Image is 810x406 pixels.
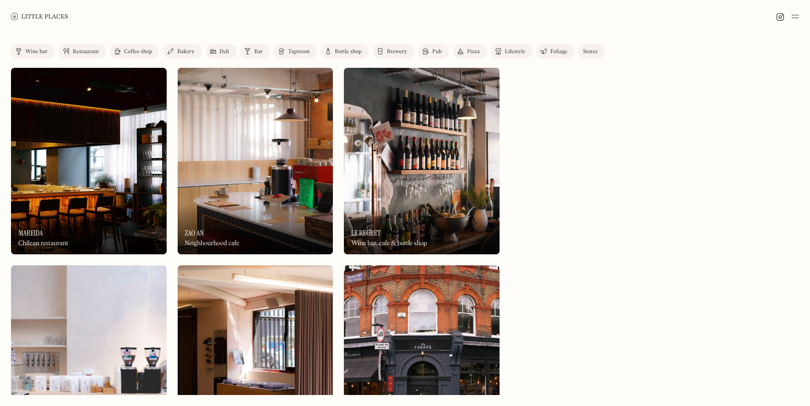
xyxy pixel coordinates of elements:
[177,49,194,55] div: Bakery
[491,44,533,59] a: Lifestyle
[178,68,333,254] a: Zao AnZao AnZao AnNeighbourhood cafe
[418,44,449,59] a: Pub
[59,44,106,59] a: Restaurant
[18,229,43,237] h3: Mareida
[274,44,317,59] a: Taproom
[351,240,427,247] div: Wine bar, cafe & bottle shop
[550,49,567,55] div: Foliage
[11,68,167,254] img: Mareida
[220,49,229,55] div: Deli
[124,49,152,55] div: Coffee shop
[240,44,270,59] a: Bar
[505,49,525,55] div: Lifestyle
[335,49,362,55] div: Bottle shop
[185,229,204,237] h3: Zao An
[18,240,68,247] div: Chilean restaurant
[583,49,598,55] div: Stores
[11,68,167,254] a: MareidaMareidaMareidaChilean restaurant
[467,49,480,55] div: Pizza
[288,49,310,55] div: Taproom
[344,68,500,254] a: Le RegretLe RegretLe RegretWine bar, cafe & bottle shop
[254,49,263,55] div: Bar
[185,240,239,247] div: Neighbourhood cafe
[178,68,333,254] img: Zao An
[110,44,159,59] a: Coffee shop
[373,44,414,59] a: Brewery
[163,44,201,59] a: Bakery
[344,68,500,254] img: Le Regret
[25,49,48,55] div: Wine bar
[387,49,407,55] div: Brewery
[432,49,442,55] div: Pub
[578,44,605,59] a: Stores
[453,44,487,59] a: Pizza
[11,44,55,59] a: Wine bar
[73,49,99,55] div: Restaurant
[351,229,381,237] h3: Le Regret
[321,44,369,59] a: Bottle shop
[206,44,237,59] a: Deli
[536,44,575,59] a: Foliage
